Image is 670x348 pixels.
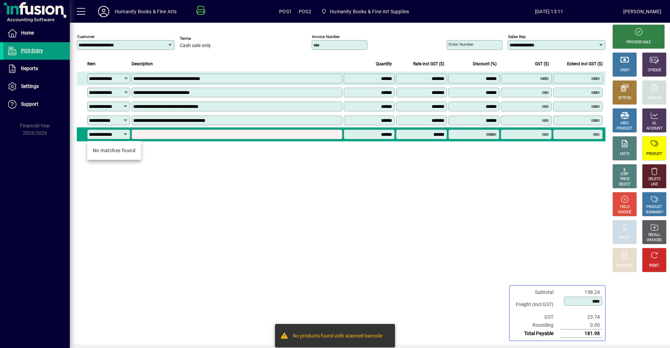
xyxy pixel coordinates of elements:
[312,34,340,39] mat-label: Invoice number
[620,205,629,210] div: HOLD
[279,6,292,17] span: POS1
[617,126,632,131] div: PRODUCT
[21,30,34,36] span: Home
[3,78,70,95] a: Settings
[646,205,662,210] div: PRODUCT
[626,40,651,45] div: PROCESS SALE
[649,263,660,268] div: RESET
[620,68,629,73] div: CASH
[646,126,662,131] div: ACCOUNT
[646,210,663,215] div: SUMMARY
[473,60,497,68] span: Discount (%)
[132,60,153,68] span: Description
[618,96,631,101] div: EFTPOS
[647,238,662,243] div: INVOICES
[651,182,658,187] div: LINE
[648,96,661,101] div: CHARGE
[652,121,657,126] div: GL
[646,151,662,157] div: PRODUCT
[21,48,43,53] span: POS Entry
[620,151,629,157] div: NOTE
[318,5,412,18] span: Humanity Books & Fine Art Supplies
[413,60,444,68] span: Rate incl GST ($)
[620,121,629,126] div: MISC
[512,296,560,313] td: Freight (Incl GST)
[475,6,623,17] span: [DATE] 13:11
[560,288,602,296] td: 158.24
[560,321,602,330] td: 0.00
[93,147,135,154] div: No matches found
[512,313,560,321] td: GST
[3,96,70,113] a: Support
[623,6,661,17] div: [PERSON_NAME]
[648,232,661,238] div: RECALL
[512,330,560,338] td: Total Payable
[21,101,38,107] span: Support
[92,5,115,18] button: Profile
[619,235,631,240] div: PROFIT
[180,36,222,41] span: Terms
[87,144,141,157] mat-option: No matches found
[21,66,38,71] span: Reports
[376,60,392,68] span: Quantity
[448,42,474,47] mat-label: Order number
[535,60,549,68] span: GST ($)
[3,24,70,42] a: Home
[299,6,311,17] span: POS2
[115,6,177,17] div: Humanity Books & Fine Arts
[560,313,602,321] td: 23.74
[87,60,96,68] span: Item
[512,321,560,330] td: Rounding
[21,83,39,89] span: Settings
[618,210,631,215] div: INVOICE
[180,43,211,49] span: Cash sale only
[567,60,603,68] span: Extend incl GST ($)
[3,60,70,77] a: Reports
[293,332,382,341] div: No products found with scanned barcode
[620,177,630,182] div: PRICE
[77,34,95,39] mat-label: Customer
[648,177,660,182] div: DELETE
[616,263,633,268] div: DISCOUNT
[512,288,560,296] td: Subtotal
[330,6,409,17] span: Humanity Books & Fine Art Supplies
[648,68,661,73] div: CHEQUE
[508,34,526,39] mat-label: Sales rep
[619,182,631,187] div: SELECT
[560,330,602,338] td: 181.98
